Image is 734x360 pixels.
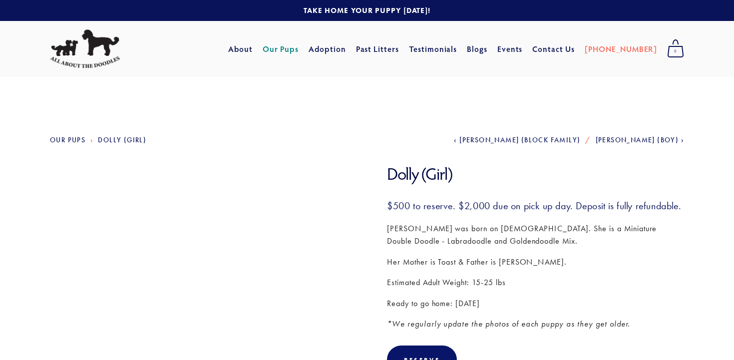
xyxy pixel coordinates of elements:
[387,164,684,184] h1: Dolly (Girl)
[585,40,657,58] a: [PHONE_NUMBER]
[309,40,346,58] a: Adoption
[387,256,684,269] p: Her Mother is Toast & Father is [PERSON_NAME].
[459,136,580,144] span: [PERSON_NAME] (Block Family)
[596,136,684,144] a: [PERSON_NAME] (Boy)
[98,136,146,144] a: Dolly (Girl)
[667,45,684,58] span: 0
[387,222,684,248] p: [PERSON_NAME] was born on [DEMOGRAPHIC_DATA]. She is a Miniature Double Doodle - Labradoodle and ...
[387,199,684,212] h3: $500 to reserve. $2,000 due on pick up day. Deposit is fully refundable.
[497,40,523,58] a: Events
[662,36,689,61] a: 0 items in cart
[50,29,120,68] img: All About The Doodles
[263,40,299,58] a: Our Pups
[409,40,457,58] a: Testimonials
[228,40,253,58] a: About
[387,276,684,289] p: Estimated Adult Weight: 15-25 lbs
[50,136,85,144] a: Our Pups
[467,40,487,58] a: Blogs
[596,136,679,144] span: [PERSON_NAME] (Boy)
[387,297,684,310] p: Ready to go home: [DATE]
[387,319,630,329] em: *We regularly update the photos of each puppy as they get older.
[356,43,399,54] a: Past Litters
[532,40,575,58] a: Contact Us
[454,136,580,144] a: [PERSON_NAME] (Block Family)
